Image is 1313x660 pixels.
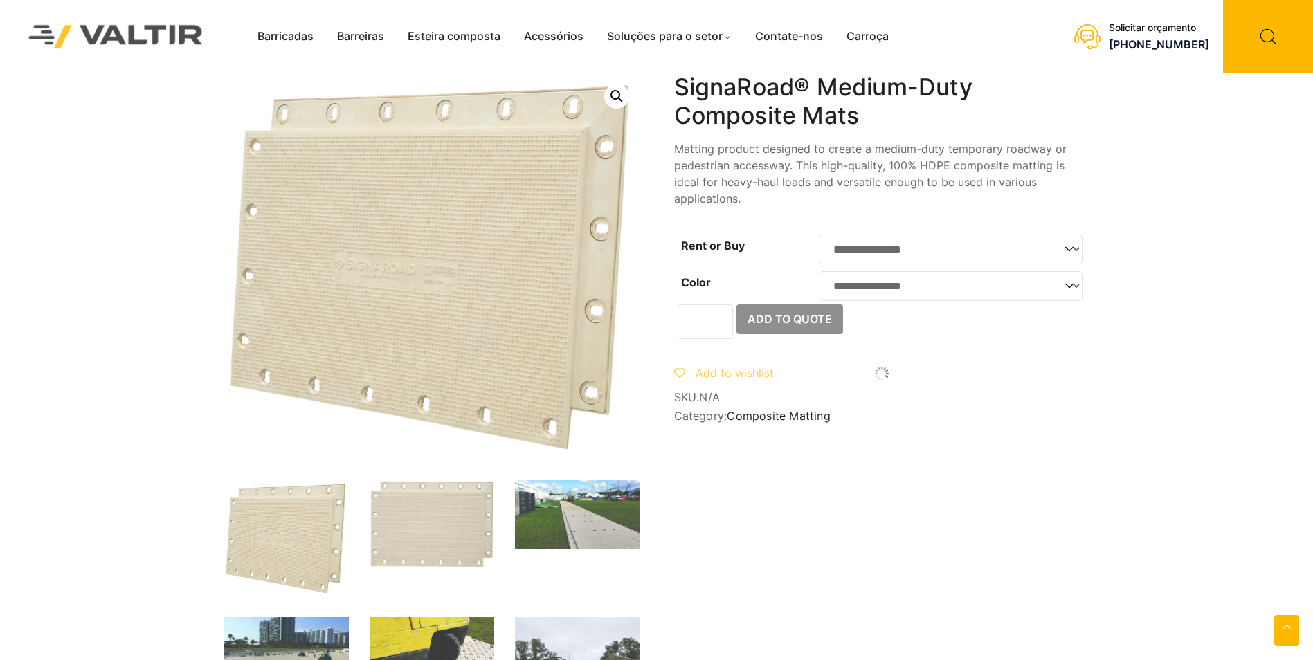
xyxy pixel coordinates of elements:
label: Rent or Buy [681,239,745,253]
a: [PHONE_NUMBER] [1109,37,1209,51]
a: Barricadas [246,26,325,47]
a: Go to top [1274,615,1299,646]
span: N/A [699,390,720,404]
a: Carroça [835,26,900,47]
div: Solicitar orçamento [1109,22,1209,34]
h1: SignaRoad® Medium-Duty Composite Mats [674,73,1089,130]
img: SignaRoad-Composite-Mat.png [370,480,494,567]
img: Valtir Locações [10,7,221,67]
a: Soluções para o setor [595,26,744,47]
img: SignaRoad_angle.png [224,480,349,596]
label: Color [681,275,711,289]
span: SKU: [674,391,1089,404]
img: 2_SignaRoad_Valtir-1.jpg [515,480,640,548]
input: Product quantity [678,304,733,339]
a: Acessórios [512,26,595,47]
a: Contate-nos [743,26,835,47]
p: Matting product designed to create a medium-duty temporary roadway or pedestrian accessway. This ... [674,140,1089,207]
a: Composite Matting [727,409,830,423]
span: Category: [674,410,1089,423]
a: Barreiras [325,26,396,47]
button: Add to Quote [736,304,843,335]
a: Esteira composta [396,26,512,47]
